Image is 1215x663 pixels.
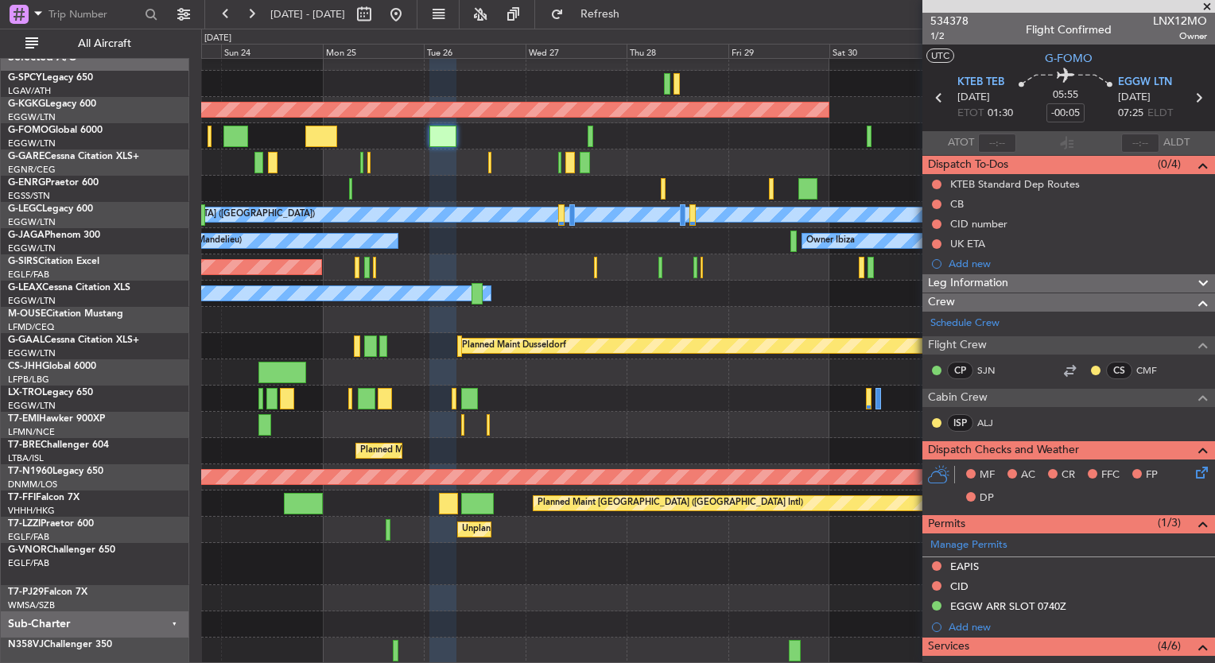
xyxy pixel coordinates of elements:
[8,190,50,202] a: EGSS/STN
[8,283,130,293] a: G-LEAXCessna Citation XLS
[8,99,45,109] span: G-KGKG
[323,44,424,58] div: Mon 25
[948,135,974,151] span: ATOT
[8,388,93,397] a: LX-TROLegacy 650
[627,44,728,58] div: Thu 28
[8,138,56,149] a: EGGW/LTN
[360,439,552,463] div: Planned Maint Warsaw ([GEOGRAPHIC_DATA])
[949,620,1207,634] div: Add new
[8,414,39,424] span: T7-EMI
[8,73,42,83] span: G-SPCY
[41,38,168,49] span: All Aircraft
[957,106,984,122] span: ETOT
[49,2,140,26] input: Trip Number
[1158,638,1181,654] span: (4/6)
[8,347,56,359] a: EGGW/LTN
[8,231,100,240] a: G-JAGAPhenom 300
[1163,135,1190,151] span: ALDT
[1147,106,1173,122] span: ELDT
[950,237,985,250] div: UK ETA
[526,44,627,58] div: Wed 27
[8,467,52,476] span: T7-N1960
[204,32,231,45] div: [DATE]
[538,491,803,515] div: Planned Maint [GEOGRAPHIC_DATA] ([GEOGRAPHIC_DATA] Intl)
[8,414,105,424] a: T7-EMIHawker 900XP
[8,400,56,412] a: EGGW/LTN
[8,152,45,161] span: G-GARE
[424,44,525,58] div: Tue 26
[950,560,979,573] div: EAPIS
[8,152,139,161] a: G-GARECessna Citation XLS+
[8,545,47,555] span: G-VNOR
[1158,156,1181,173] span: (0/4)
[8,257,99,266] a: G-SIRSCitation Excel
[928,274,1008,293] span: Leg Information
[950,177,1080,191] div: KTEB Standard Dep Routes
[8,269,49,281] a: EGLF/FAB
[462,334,566,358] div: Planned Maint Dusseldorf
[8,283,42,293] span: G-LEAX
[977,416,1013,430] a: ALJ
[1118,106,1143,122] span: 07:25
[980,490,994,506] span: DP
[1118,75,1172,91] span: EGGW LTN
[1101,467,1120,483] span: FFC
[1153,13,1207,29] span: LNX12MO
[8,204,42,214] span: G-LEGC
[957,75,1004,91] span: KTEB TEB
[8,242,56,254] a: EGGW/LTN
[980,467,995,483] span: MF
[1021,467,1035,483] span: AC
[1053,87,1078,103] span: 05:55
[1153,29,1207,43] span: Owner
[728,44,829,58] div: Fri 29
[8,126,103,135] a: G-FOMOGlobal 6000
[8,204,93,214] a: G-LEGCLegacy 600
[950,599,1066,613] div: EGGW ARR SLOT 0740Z
[8,519,41,529] span: T7-LZZI
[950,217,1007,231] div: CID number
[1026,21,1112,38] div: Flight Confirmed
[1136,363,1172,378] a: CMF
[462,518,724,541] div: Unplanned Maint [GEOGRAPHIC_DATA] ([GEOGRAPHIC_DATA])
[8,426,55,438] a: LFMN/NCE
[8,479,57,490] a: DNMM/LOS
[8,467,103,476] a: T7-N1960Legacy 650
[928,441,1079,459] span: Dispatch Checks and Weather
[950,580,969,593] div: CID
[8,493,80,502] a: T7-FFIFalcon 7X
[1146,467,1158,483] span: FP
[8,640,44,649] span: N358VJ
[8,440,109,450] a: T7-BREChallenger 604
[8,388,42,397] span: LX-TRO
[978,134,1016,153] input: --:--
[1158,514,1181,531] span: (1/3)
[270,7,345,21] span: [DATE] - [DATE]
[8,126,49,135] span: G-FOMO
[8,111,56,123] a: EGGW/LTN
[8,216,56,228] a: EGGW/LTN
[1062,467,1075,483] span: CR
[8,99,96,109] a: G-KGKGLegacy 600
[543,2,639,27] button: Refresh
[8,85,51,97] a: LGAV/ATH
[8,309,123,319] a: M-OUSECitation Mustang
[930,13,969,29] span: 534378
[17,31,173,56] button: All Aircraft
[928,638,969,656] span: Services
[8,374,49,386] a: LFPB/LBG
[926,48,954,63] button: UTC
[928,293,955,312] span: Crew
[950,197,964,211] div: CB
[8,519,94,529] a: T7-LZZIPraetor 600
[8,362,96,371] a: CS-JHHGlobal 6000
[8,557,49,569] a: EGLF/FAB
[8,335,45,345] span: G-GAAL
[8,587,44,597] span: T7-PJ29
[221,44,322,58] div: Sun 24
[928,336,987,355] span: Flight Crew
[1106,362,1132,379] div: CS
[947,414,973,432] div: ISP
[928,156,1008,174] span: Dispatch To-Dos
[8,505,55,517] a: VHHH/HKG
